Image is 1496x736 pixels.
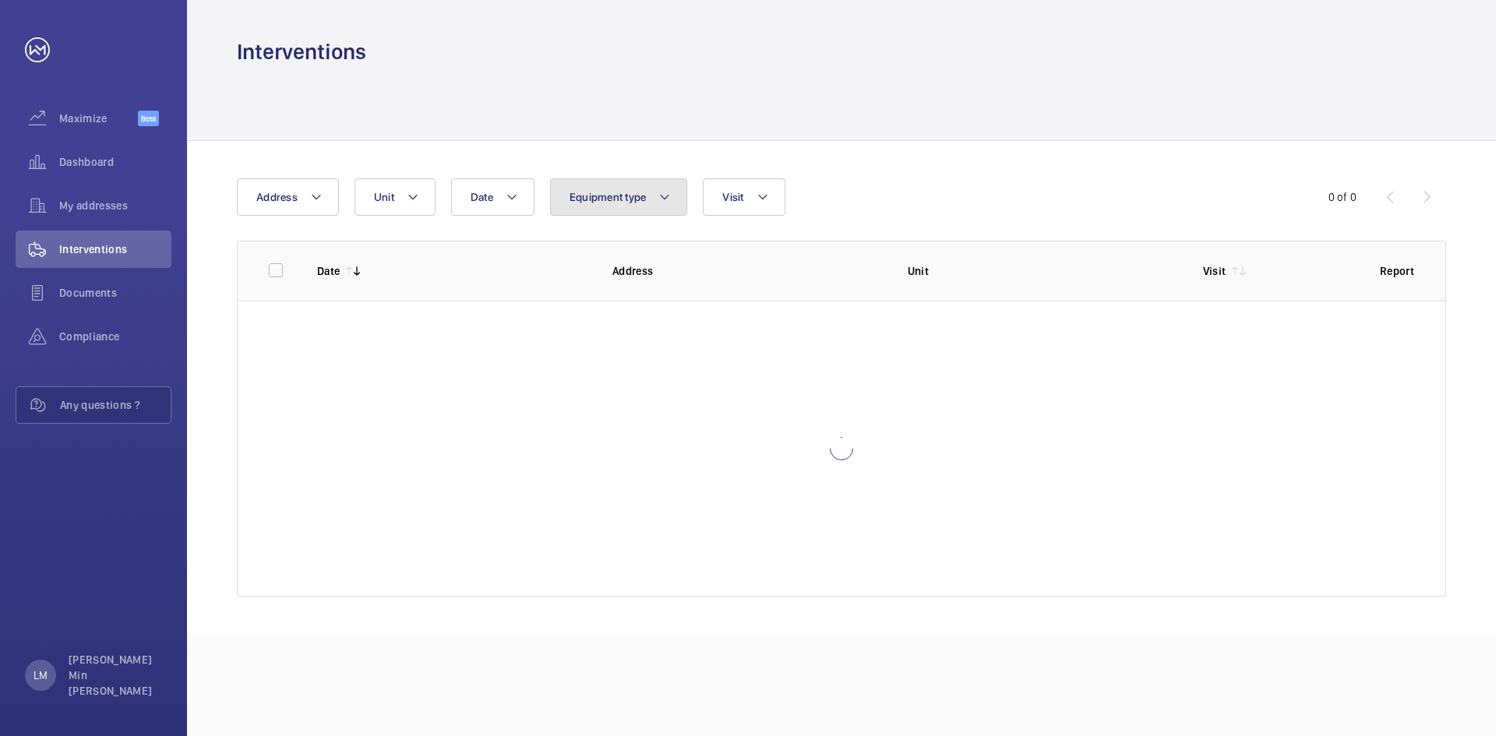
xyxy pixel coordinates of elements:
[1203,263,1226,279] p: Visit
[59,111,138,126] span: Maximize
[317,263,340,279] p: Date
[256,191,298,203] span: Address
[451,178,535,216] button: Date
[138,111,159,126] span: Beta
[703,178,785,216] button: Visit
[59,285,171,301] span: Documents
[237,178,339,216] button: Address
[550,178,688,216] button: Equipment type
[612,263,883,279] p: Address
[59,241,171,257] span: Interventions
[471,191,493,203] span: Date
[355,178,436,216] button: Unit
[374,191,394,203] span: Unit
[237,37,366,66] h1: Interventions
[570,191,647,203] span: Equipment type
[34,667,48,683] p: LM
[1328,189,1357,205] div: 0 of 0
[59,329,171,344] span: Compliance
[722,191,743,203] span: Visit
[59,154,171,170] span: Dashboard
[69,652,162,699] p: [PERSON_NAME] Min [PERSON_NAME]
[59,198,171,213] span: My addresses
[1380,263,1414,279] p: Report
[908,263,1178,279] p: Unit
[60,397,171,413] span: Any questions ?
